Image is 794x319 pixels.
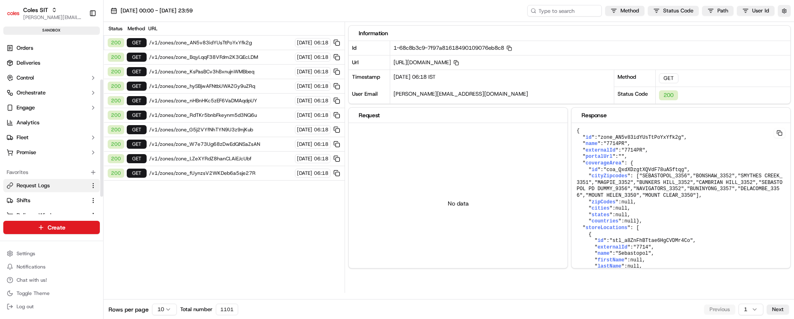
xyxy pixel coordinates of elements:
[3,301,100,312] button: Log out
[7,212,87,219] a: Delivery Windows
[3,146,100,159] button: Promise
[598,238,603,244] span: id
[3,56,100,70] a: Deliveries
[149,112,292,118] span: /v1/zones/zone_RdTKr5bnbFkeynm5d3NQ6u
[297,112,312,118] span: [DATE]
[3,71,100,85] button: Control
[636,180,693,186] span: "BUNKERS HILL_3352"
[314,112,328,118] span: 06:18
[126,25,146,32] div: Method
[349,41,390,55] div: Id
[591,199,615,205] span: zipCodes
[127,140,147,149] div: GET
[3,131,100,144] button: Fleet
[108,140,124,149] div: 200
[598,257,625,263] span: firstName
[17,263,46,270] span: Notifications
[127,125,147,134] div: GET
[7,182,87,189] a: Request Logs
[603,141,627,147] span: "7714PR"
[3,3,86,23] button: Coles SITColes SIT[PERSON_NAME][EMAIL_ADDRESS][PERSON_NAME][PERSON_NAME][DOMAIN_NAME]
[314,170,328,176] span: 06:18
[149,155,292,162] span: /v1/zones/zone_LZeXYRdZ8hanCLAiEJcUbf
[603,167,687,173] span: "coa_QxdXDzgtXQVdF78uASftqg"
[149,141,292,147] span: /v1/zones/zone_W7e73Ug68zDwEdQNSaZsAN
[648,6,699,16] button: Status Code
[3,209,100,222] button: Delivery Windows
[630,257,642,263] span: null
[693,173,735,179] span: "BONSHAW_3352"
[3,221,100,234] button: Create
[17,59,40,67] span: Deliveries
[108,67,124,76] div: 200
[107,5,196,17] button: [DATE] 00:00 - [DATE] 23:59
[618,154,624,159] span: ""
[582,111,780,119] div: Response
[314,141,328,147] span: 06:18
[149,39,292,46] span: /v1/zones/zone_AN5v83idYUsTtPoYxYfk2g
[577,180,782,192] span: "SEBASTOPOL PD DUMMY_9356"
[591,212,609,218] span: states
[127,154,147,163] div: GET
[314,126,328,133] span: 06:18
[359,29,780,37] div: Information
[752,7,769,15] span: User Id
[393,90,528,97] span: [PERSON_NAME][EMAIL_ADDRESS][DOMAIN_NAME]
[3,41,100,55] a: Orders
[717,7,728,15] span: Path
[23,6,48,14] button: Coles SIT
[17,303,34,310] span: Log out
[17,149,36,156] span: Promise
[108,154,124,163] div: 200
[620,7,639,15] span: Method
[297,126,312,133] span: [DATE]
[297,170,312,176] span: [DATE]
[633,244,651,250] span: "7714"
[23,14,82,21] button: [PERSON_NAME][EMAIL_ADDRESS][PERSON_NAME][PERSON_NAME][DOMAIN_NAME]
[297,39,312,46] span: [DATE]
[586,193,640,198] span: "MOUNT HELEN_3350"
[17,134,29,141] span: Fleet
[687,186,735,192] span: "BUNINYONG_3357"
[3,116,100,129] a: Analytics
[598,263,622,269] span: lastName
[149,54,292,60] span: /v1/zones/zone_BqyLqqF38VFdm2K3QEcLDM
[108,53,124,62] div: 200
[7,7,20,20] img: Coles SIT
[591,218,618,224] span: countries
[314,83,328,89] span: 06:18
[108,169,124,178] div: 200
[127,53,147,62] div: GET
[297,54,312,60] span: [DATE]
[216,304,238,315] div: 1101
[48,223,65,232] span: Create
[314,68,328,75] span: 06:18
[314,97,328,104] span: 06:18
[127,82,147,91] div: GET
[614,87,656,104] div: Status Code
[3,27,100,35] div: sandbox
[598,251,610,256] span: name
[314,155,328,162] span: 06:18
[663,7,693,15] span: Status Code
[591,205,609,211] span: cities
[297,83,312,89] span: [DATE]
[598,244,627,250] span: externalId
[586,160,621,166] span: coverageArea
[586,135,591,140] span: id
[127,96,147,105] div: GET
[17,104,35,111] span: Engage
[527,5,602,17] input: Type to search
[615,212,627,218] span: null
[390,70,613,87] div: [DATE] 06:18 IST
[591,173,627,179] span: cityZipcodes
[17,277,47,283] span: Chat with us!
[349,70,390,87] div: Timestamp
[393,44,512,51] span: 1-68c8b3c9-7f97a81618490109076eb8c8
[3,101,100,114] button: Engage
[767,304,789,314] button: Next
[17,74,34,82] span: Control
[586,154,613,159] span: portalUrl
[17,290,50,297] span: Toggle Theme
[107,25,123,32] div: Status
